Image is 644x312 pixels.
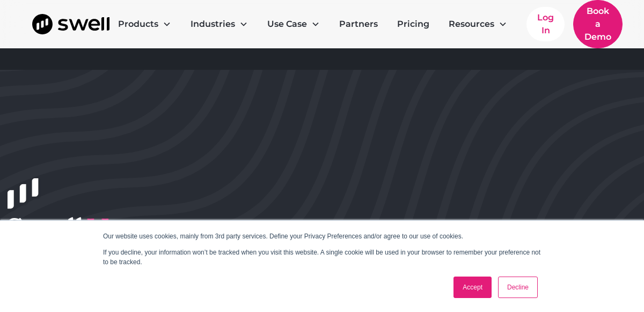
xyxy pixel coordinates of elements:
div: Use Case [267,18,307,31]
div: Industries [191,18,235,31]
div: Use Case [259,13,328,35]
p: Our website uses cookies, mainly from 3rd party services. Define your Privacy Preferences and/or ... [103,231,541,241]
div: Resources [449,18,494,31]
div: Products [118,18,158,31]
a: Pricing [389,13,438,35]
div: Resources [440,13,516,35]
a: Partners [331,13,386,35]
a: Log In [526,7,565,41]
h1: Swell [6,212,265,248]
span: Message [84,211,208,249]
a: home [32,14,109,34]
div: Products [109,13,180,35]
a: Decline [498,277,538,298]
a: Accept [453,277,492,298]
div: Industries [182,13,257,35]
p: If you decline, your information won’t be tracked when you visit this website. A single cookie wi... [103,248,541,267]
